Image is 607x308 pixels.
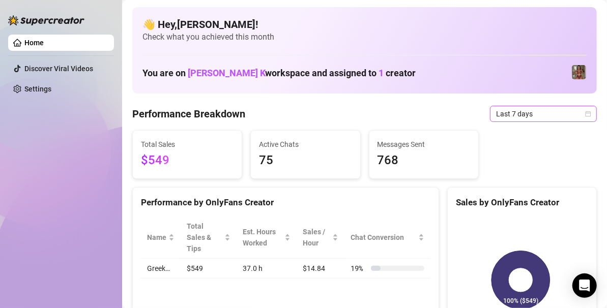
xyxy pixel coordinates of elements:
div: Performance by OnlyFans Creator [141,196,430,209]
th: Total Sales & Tips [181,217,237,259]
span: 1 [379,68,384,78]
td: 37.0 h [237,259,297,279]
span: Check what you achieved this month [142,32,587,43]
span: [PERSON_NAME] K [188,68,265,78]
img: logo-BBDzfeDw.svg [8,15,84,25]
th: Sales / Hour [297,217,344,259]
span: Active Chats [259,139,352,150]
span: Messages Sent [378,139,470,150]
span: Last 7 days [496,106,591,121]
div: Open Intercom Messenger [572,273,597,298]
td: Greek… [141,259,181,279]
span: 768 [378,151,470,170]
span: Name [147,232,166,243]
span: 19 % [351,263,367,274]
img: Greek [572,65,586,79]
th: Name [141,217,181,259]
th: Chat Conversion [344,217,430,259]
span: $549 [141,151,234,170]
a: Discover Viral Videos [24,65,93,73]
span: 75 [259,151,352,170]
a: Settings [24,85,51,93]
h4: Performance Breakdown [132,107,245,121]
h4: 👋 Hey, [PERSON_NAME] ! [142,17,587,32]
div: Est. Hours Worked [243,226,282,249]
a: Home [24,39,44,47]
span: Chat Conversion [351,232,416,243]
span: calendar [585,111,591,117]
td: $14.84 [297,259,344,279]
div: Sales by OnlyFans Creator [456,196,588,209]
td: $549 [181,259,237,279]
h1: You are on workspace and assigned to creator [142,68,416,79]
span: Total Sales & Tips [187,221,222,254]
span: Total Sales [141,139,234,150]
span: Sales / Hour [303,226,330,249]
